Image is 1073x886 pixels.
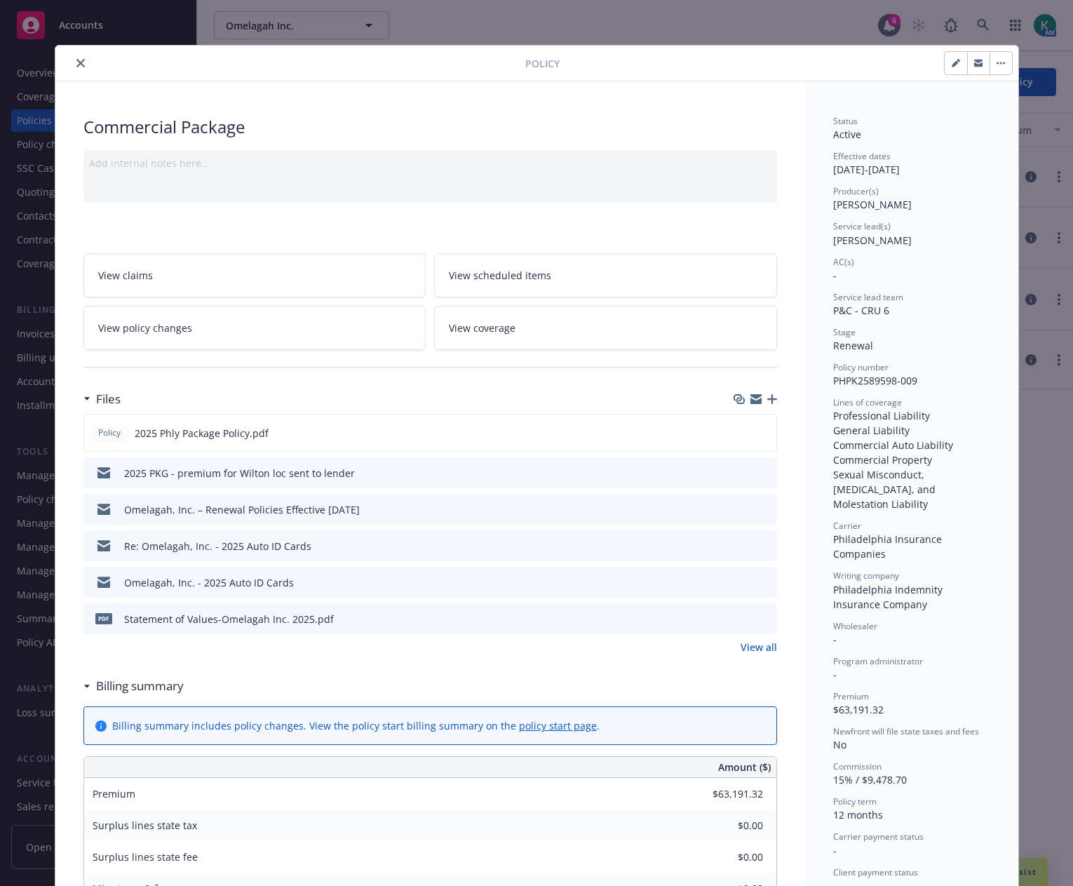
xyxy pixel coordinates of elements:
button: preview file [758,426,771,441]
span: Carrier [833,520,861,532]
span: 12 months [833,808,883,821]
span: - [833,668,837,681]
span: Writing company [833,570,899,582]
button: preview file [759,612,771,626]
span: $63,191.32 [833,703,884,716]
span: - [833,269,837,282]
button: download file [736,539,748,553]
button: download file [736,502,748,517]
div: Add internal notes here... [89,156,771,170]
span: View policy changes [98,321,192,335]
span: Active [833,128,861,141]
span: Newfront will file state taxes and fees [833,725,979,737]
span: Status [833,115,858,127]
button: preview file [759,539,771,553]
span: Effective dates [833,150,891,162]
button: download file [736,575,748,590]
span: Philadelphia Insurance Companies [833,532,945,561]
span: Program administrator [833,655,923,667]
span: Wholesaler [833,620,877,632]
span: Service lead team [833,291,903,303]
a: View coverage [434,306,777,350]
span: Lines of coverage [833,396,902,408]
div: Billing summary includes policy changes. View the policy start billing summary on the . [112,718,600,733]
div: Omelagah, Inc. – Renewal Policies Effective [DATE] [124,502,360,517]
span: Carrier payment status [833,831,924,843]
button: close [72,55,89,72]
span: pdf [95,613,112,624]
a: View all [741,640,777,655]
button: download file [736,612,748,626]
span: Surplus lines state fee [93,850,198,864]
span: Amount ($) [718,760,771,774]
span: 15% / $9,478.70 [833,773,907,786]
div: General Liability [833,423,990,438]
div: Commercial Property [833,452,990,467]
h3: Files [96,390,121,408]
input: 0.00 [680,815,771,836]
span: No [833,738,846,751]
input: 0.00 [680,847,771,868]
span: Policy [95,427,123,439]
span: 2025 Phly Package Policy.pdf [135,426,269,441]
span: Policy number [833,361,889,373]
a: policy start page [519,719,597,732]
span: Premium [833,690,869,702]
h3: Billing summary [96,677,184,695]
span: Policy term [833,796,877,807]
span: Policy [525,56,560,71]
a: View policy changes [83,306,426,350]
div: Commercial Package [83,115,777,139]
div: Commercial Auto Liability [833,438,990,452]
div: Statement of Values-Omelagah Inc. 2025.pdf [124,612,334,626]
span: View coverage [449,321,515,335]
span: Producer(s) [833,185,879,197]
a: View scheduled items [434,253,777,297]
span: P&C - CRU 6 [833,304,889,317]
span: PHPK2589598-009 [833,374,917,387]
div: Billing summary [83,677,184,695]
span: Surplus lines state tax [93,819,197,832]
span: Renewal [833,339,873,352]
a: View claims [83,253,426,297]
div: Professional Liability [833,408,990,423]
span: Client payment status [833,866,918,878]
span: Service lead(s) [833,220,891,232]
div: Omelagah, Inc. - 2025 Auto ID Cards [124,575,294,590]
span: View scheduled items [449,268,551,283]
div: Files [83,390,121,408]
button: preview file [759,575,771,590]
span: AC(s) [833,256,854,268]
span: [PERSON_NAME] [833,198,912,211]
button: download file [736,466,748,481]
span: Philadelphia Indemnity Insurance Company [833,583,945,611]
button: preview file [759,466,771,481]
span: View claims [98,268,153,283]
span: - [833,844,837,857]
span: Stage [833,326,856,338]
button: download file [736,426,747,441]
div: [DATE] - [DATE] [833,150,990,177]
span: Premium [93,787,135,800]
button: preview file [759,502,771,517]
span: Commission [833,760,882,772]
div: 2025 PKG - premium for Wilton loc sent to lender [124,466,355,481]
span: - [833,633,837,646]
input: 0.00 [680,784,771,805]
div: Re: Omelagah, Inc. - 2025 Auto ID Cards [124,539,311,553]
div: Sexual Misconduct, [MEDICAL_DATA], and Molestation Liability [833,467,990,511]
span: [PERSON_NAME] [833,234,912,247]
